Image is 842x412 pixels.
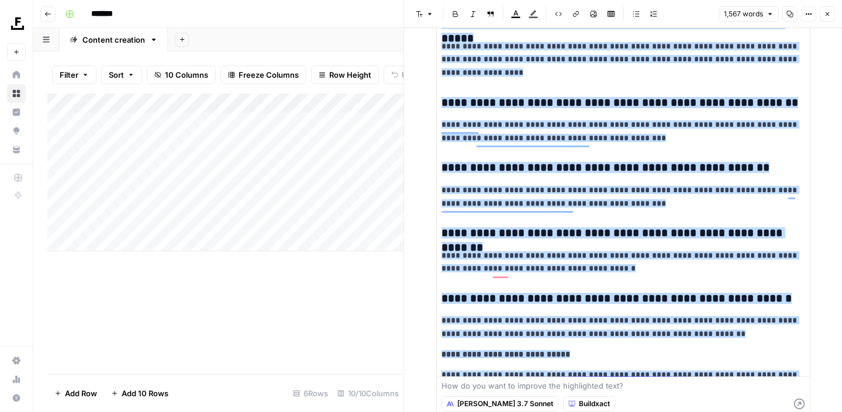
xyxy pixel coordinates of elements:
span: Row Height [329,69,371,81]
button: Workspace: Foundation Inc. [7,9,26,39]
span: 1,567 words [724,9,763,19]
span: Buildxact [579,399,610,409]
button: Add 10 Rows [104,384,175,403]
a: Home [7,65,26,84]
span: Filter [60,69,78,81]
a: Content creation [60,28,168,51]
a: Opportunities [7,122,26,140]
button: Buildxact [563,396,615,411]
a: Your Data [7,140,26,159]
span: [PERSON_NAME] 3.7 Sonnet [457,399,553,409]
button: Help + Support [7,389,26,407]
div: 10/10 Columns [333,384,403,403]
button: Filter [52,65,96,84]
button: Sort [101,65,142,84]
span: Freeze Columns [239,69,299,81]
span: Add Row [65,387,97,399]
span: Add 10 Rows [122,387,168,399]
div: 6 Rows [288,384,333,403]
button: Row Height [311,65,379,84]
button: Undo [384,65,429,84]
button: [PERSON_NAME] 3.7 Sonnet [441,396,558,411]
button: Add Row [47,384,104,403]
span: 10 Columns [165,69,208,81]
a: Settings [7,351,26,370]
a: Insights [7,103,26,122]
a: Browse [7,84,26,103]
img: Foundation Inc. Logo [7,13,28,34]
span: Sort [109,69,124,81]
a: Usage [7,370,26,389]
button: Freeze Columns [220,65,306,84]
button: 1,567 words [719,6,779,22]
div: Content creation [82,34,145,46]
button: 10 Columns [147,65,216,84]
